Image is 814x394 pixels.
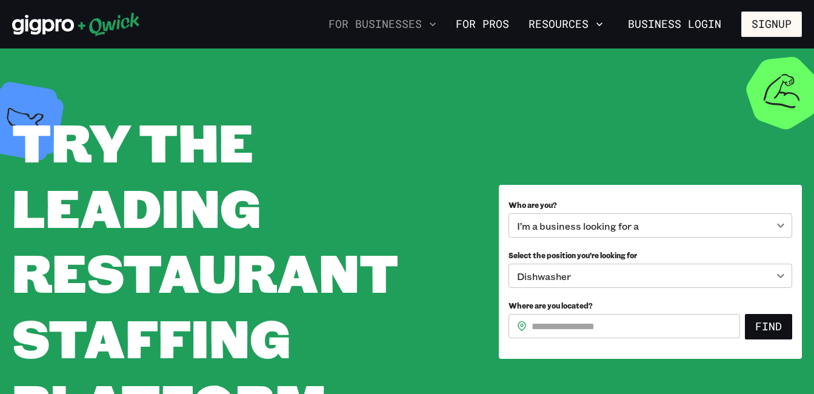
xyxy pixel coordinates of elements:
span: Select the position you’re looking for [509,250,637,260]
button: Find [745,314,792,339]
span: Who are you? [509,200,557,210]
span: Where are you located? [509,301,593,310]
button: Resources [524,14,608,35]
button: For Businesses [324,14,441,35]
a: Business Login [618,12,732,37]
button: Signup [741,12,802,37]
a: For Pros [451,14,514,35]
div: I’m a business looking for a [509,213,792,238]
div: Dishwasher [509,264,792,288]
